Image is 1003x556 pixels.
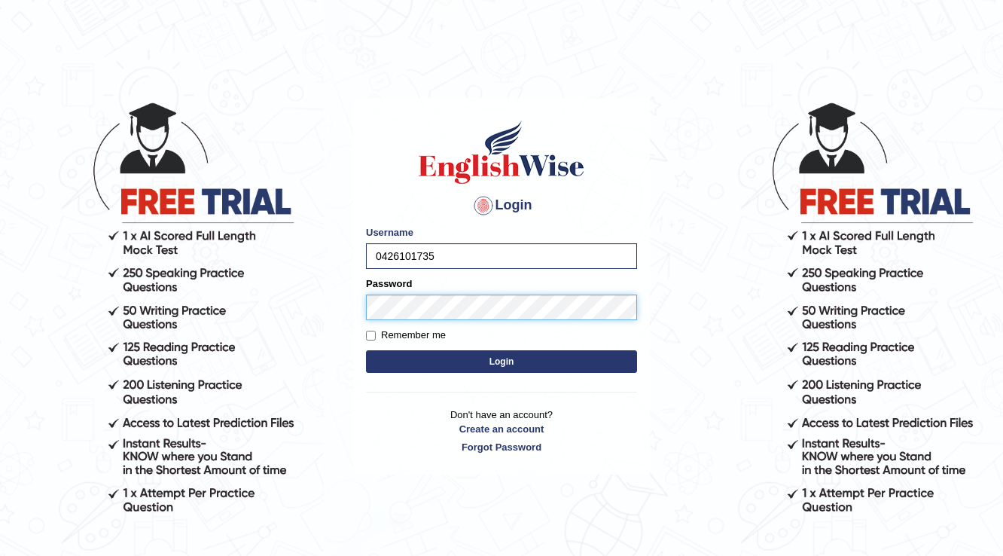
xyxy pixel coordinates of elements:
[366,408,637,454] p: Don't have an account?
[416,118,587,186] img: Logo of English Wise sign in for intelligent practice with AI
[366,328,446,343] label: Remember me
[366,440,637,454] a: Forgot Password
[366,350,637,373] button: Login
[366,276,412,291] label: Password
[366,331,376,341] input: Remember me
[366,422,637,436] a: Create an account
[366,194,637,218] h4: Login
[366,225,413,240] label: Username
